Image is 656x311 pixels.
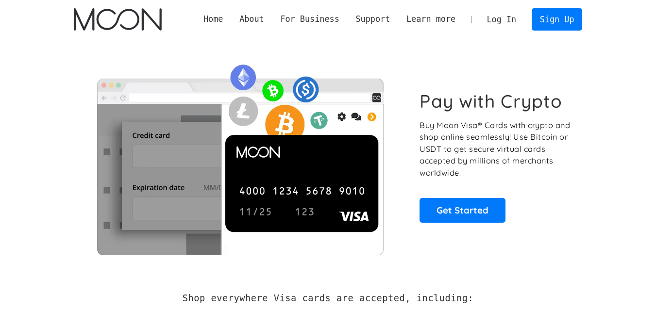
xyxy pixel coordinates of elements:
div: About [239,13,264,25]
p: Buy Moon Visa® Cards with crypto and shop online seamlessly! Use Bitcoin or USDT to get secure vi... [420,119,572,179]
a: Log In [479,9,524,30]
div: For Business [280,13,339,25]
a: home [74,8,162,31]
img: Moon Logo [74,8,162,31]
div: Support [355,13,390,25]
div: Learn more [406,13,455,25]
a: Sign Up [532,8,582,30]
div: For Business [272,13,348,25]
div: Support [348,13,398,25]
div: Learn more [398,13,464,25]
h1: Pay with Crypto [420,90,562,112]
a: Home [195,13,231,25]
h2: Shop everywhere Visa cards are accepted, including: [183,293,473,304]
div: About [231,13,272,25]
img: Moon Cards let you spend your crypto anywhere Visa is accepted. [74,58,406,255]
a: Get Started [420,198,505,222]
